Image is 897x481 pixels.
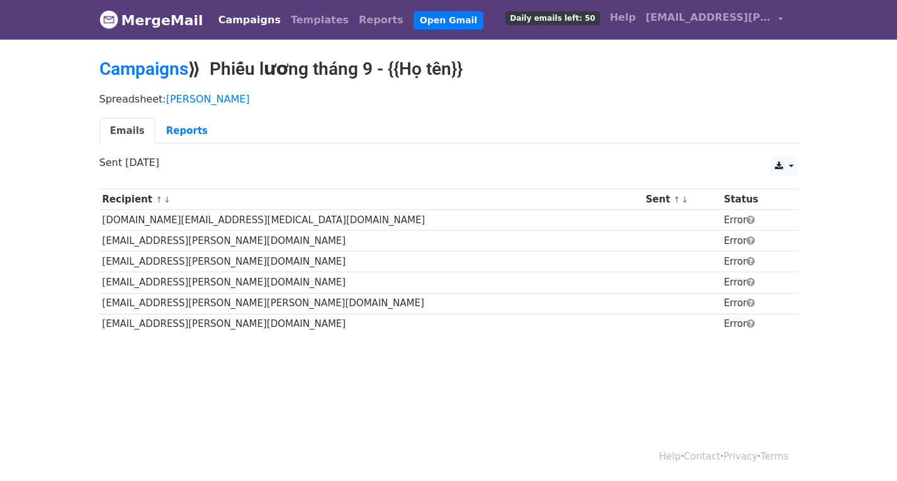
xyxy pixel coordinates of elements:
td: [EMAIL_ADDRESS][PERSON_NAME][DOMAIN_NAME] [99,314,643,334]
a: Reports [354,8,409,33]
th: Status [721,189,788,210]
a: [EMAIL_ADDRESS][PERSON_NAME][PERSON_NAME][DOMAIN_NAME] [641,5,788,35]
td: Error [721,210,788,231]
a: Help [659,451,680,462]
img: MergeMail logo [99,10,118,29]
td: Error [721,293,788,314]
td: [EMAIL_ADDRESS][PERSON_NAME][DOMAIN_NAME] [99,231,643,252]
a: Campaigns [213,8,286,33]
h2: ⟫ Phiếu lương tháng 9 - {{Họ tên}} [99,58,798,80]
a: MergeMail [99,7,203,33]
span: [EMAIL_ADDRESS][PERSON_NAME][PERSON_NAME][DOMAIN_NAME] [646,10,772,25]
p: Sent [DATE] [99,156,798,169]
a: Open Gmail [414,11,483,30]
a: Templates [286,8,354,33]
span: Daily emails left: 50 [505,11,599,25]
td: [DOMAIN_NAME][EMAIL_ADDRESS][MEDICAL_DATA][DOMAIN_NAME] [99,210,643,231]
td: Error [721,252,788,272]
a: ↑ [155,195,162,204]
p: Spreadsheet: [99,92,798,106]
a: Privacy [723,451,757,462]
a: Contact [684,451,720,462]
a: Daily emails left: 50 [500,5,604,30]
td: [EMAIL_ADDRESS][PERSON_NAME][PERSON_NAME][DOMAIN_NAME] [99,293,643,314]
a: [PERSON_NAME] [166,93,250,105]
th: Sent [643,189,721,210]
a: Terms [760,451,788,462]
td: [EMAIL_ADDRESS][PERSON_NAME][DOMAIN_NAME] [99,252,643,272]
a: Reports [155,118,218,144]
td: Error [721,272,788,293]
a: Emails [99,118,155,144]
th: Recipient [99,189,643,210]
td: [EMAIL_ADDRESS][PERSON_NAME][DOMAIN_NAME] [99,272,643,293]
a: Campaigns [99,58,188,79]
a: ↓ [682,195,689,204]
td: Error [721,231,788,252]
a: Help [605,5,641,30]
td: Error [721,314,788,334]
a: ↓ [164,195,171,204]
a: ↑ [674,195,680,204]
